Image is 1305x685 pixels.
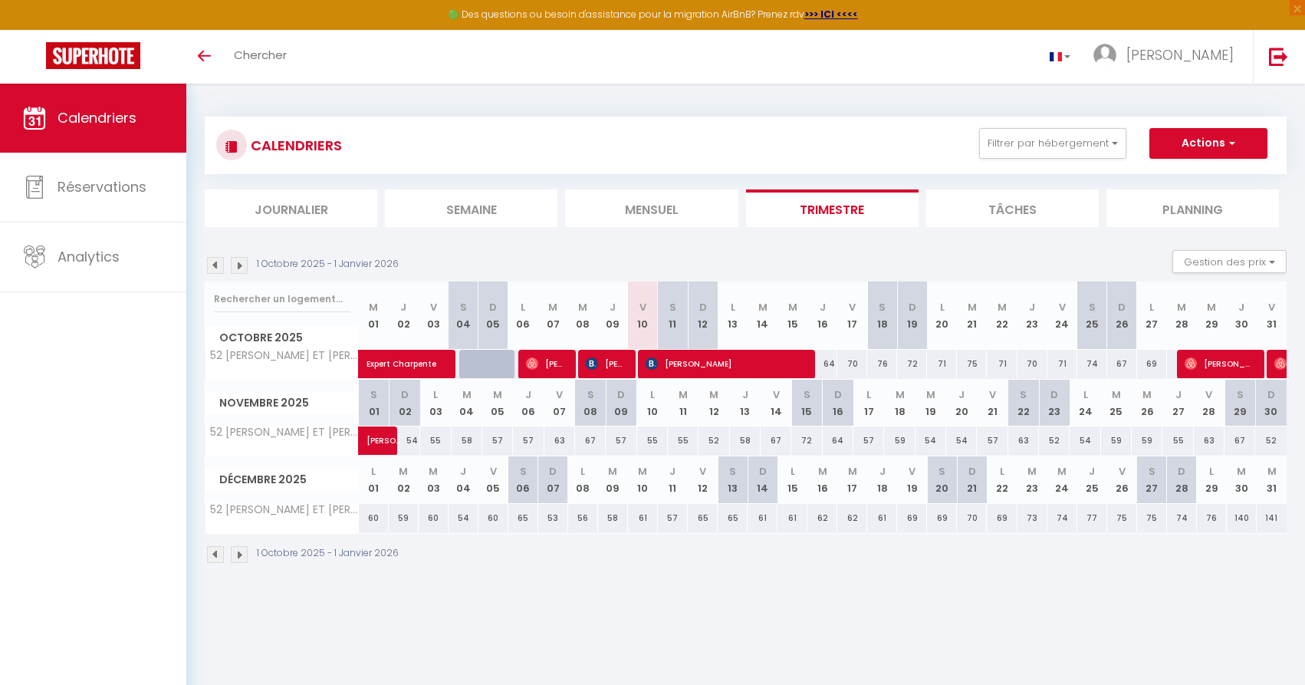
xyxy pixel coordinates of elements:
abbr: M [608,464,617,479]
div: 69 [1137,350,1167,378]
abbr: S [938,464,945,479]
div: 55 [1162,426,1193,455]
abbr: V [1205,387,1212,402]
img: ... [1093,44,1116,67]
li: Semaine [385,189,557,227]
div: 57 [658,504,688,532]
th: 09 [598,282,628,350]
abbr: L [371,464,376,479]
abbr: J [460,464,466,479]
th: 22 [987,456,1017,503]
div: 58 [598,504,628,532]
abbr: L [580,464,585,479]
th: 30 [1227,456,1257,503]
th: 04 [452,380,482,426]
abbr: S [669,300,676,315]
abbr: S [879,300,886,315]
div: 59 [884,426,915,455]
abbr: D [834,387,842,402]
abbr: J [958,387,965,402]
th: 20 [927,456,957,503]
abbr: J [669,464,676,479]
span: [PERSON_NAME] [1185,349,1254,378]
abbr: M [848,464,857,479]
div: 57 [606,426,636,455]
span: Analytics [58,247,120,266]
abbr: D [489,300,497,315]
a: Expert Charpente [359,350,389,379]
th: 12 [699,380,729,426]
abbr: M [818,464,827,479]
abbr: M [1207,300,1216,315]
abbr: M [679,387,688,402]
div: 63 [1008,426,1039,455]
div: 61 [777,504,807,532]
abbr: M [1142,387,1152,402]
div: 61 [628,504,658,532]
abbr: J [742,387,748,402]
th: 22 [1008,380,1039,426]
div: 60 [478,504,508,532]
th: 25 [1077,282,1107,350]
th: 04 [449,456,478,503]
div: 76 [867,350,897,378]
th: 13 [718,456,748,503]
div: 57 [977,426,1008,455]
th: 03 [419,456,449,503]
abbr: M [709,387,718,402]
div: 141 [1257,504,1287,532]
th: 29 [1197,282,1227,350]
span: 52 [PERSON_NAME] ET [PERSON_NAME] · [208,350,361,361]
div: 65 [688,504,718,532]
div: 70 [1017,350,1047,378]
div: 76 [1197,504,1227,532]
th: 26 [1132,380,1162,426]
div: 59 [389,504,419,532]
abbr: V [849,300,856,315]
th: 18 [867,456,897,503]
th: 14 [761,380,791,426]
th: 08 [575,380,606,426]
th: 16 [823,380,853,426]
span: [PERSON_NAME] [526,349,566,378]
abbr: D [617,387,625,402]
th: 08 [568,282,598,350]
div: 69 [987,504,1017,532]
th: 23 [1017,282,1047,350]
abbr: L [433,387,438,402]
th: 12 [688,282,718,350]
div: 69 [927,504,957,532]
div: 54 [1070,426,1100,455]
div: 74 [1167,504,1197,532]
th: 03 [419,282,449,350]
abbr: S [1089,300,1096,315]
abbr: M [462,387,472,402]
a: [PERSON_NAME] [359,426,390,456]
abbr: S [1237,387,1244,402]
th: 24 [1070,380,1100,426]
abbr: M [429,464,438,479]
th: 15 [777,282,807,350]
abbr: S [520,464,527,479]
th: 02 [390,380,420,426]
span: 52 [PERSON_NAME] ET [PERSON_NAME] · [208,504,361,515]
th: 27 [1162,380,1193,426]
th: 27 [1137,456,1167,503]
abbr: M [998,300,1007,315]
div: 72 [791,426,822,455]
th: 03 [420,380,451,426]
abbr: J [820,300,826,315]
th: 07 [538,456,568,503]
abbr: D [699,300,707,315]
div: 64 [823,426,853,455]
div: 52 [1255,426,1287,455]
abbr: M [1177,300,1186,315]
div: 60 [419,504,449,532]
th: 29 [1197,456,1227,503]
abbr: S [460,300,467,315]
th: 25 [1077,456,1107,503]
div: 77 [1077,504,1107,532]
abbr: S [587,387,594,402]
div: 75 [1107,504,1137,532]
th: 13 [730,380,761,426]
